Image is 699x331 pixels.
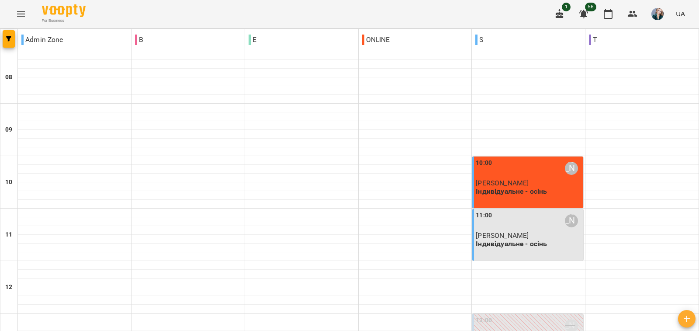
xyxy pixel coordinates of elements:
span: UA [676,9,685,18]
span: For Business [42,18,86,24]
label: 13:00 [476,316,492,325]
p: Індивідуальне - осінь [476,188,581,195]
p: E [249,35,256,45]
img: Voopty Logo [42,4,86,17]
img: f478de67e57239878430fd83bbb33d9f.jpeg [651,8,664,20]
p: S [475,35,483,45]
label: 11:00 [476,211,492,220]
span: [PERSON_NAME] [476,179,529,187]
p: B [135,35,143,45]
h6: 09 [5,125,12,135]
button: Створити урок [678,310,696,328]
div: Анастасія Сидорук [565,214,578,227]
button: Menu [10,3,31,24]
p: Admin Zone [21,35,63,45]
button: UA [672,6,689,22]
p: Індивідуальне - осінь [476,240,581,247]
h6: 08 [5,73,12,82]
p: ONLINE [362,35,390,45]
label: 10:00 [476,158,492,168]
div: Анастасія Сидорук [565,162,578,175]
span: [PERSON_NAME] [476,231,529,240]
h6: 12 [5,282,12,292]
span: 1 [562,3,571,11]
span: 56 [585,3,596,11]
h6: 10 [5,178,12,187]
p: T [589,35,597,45]
h6: 11 [5,230,12,240]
